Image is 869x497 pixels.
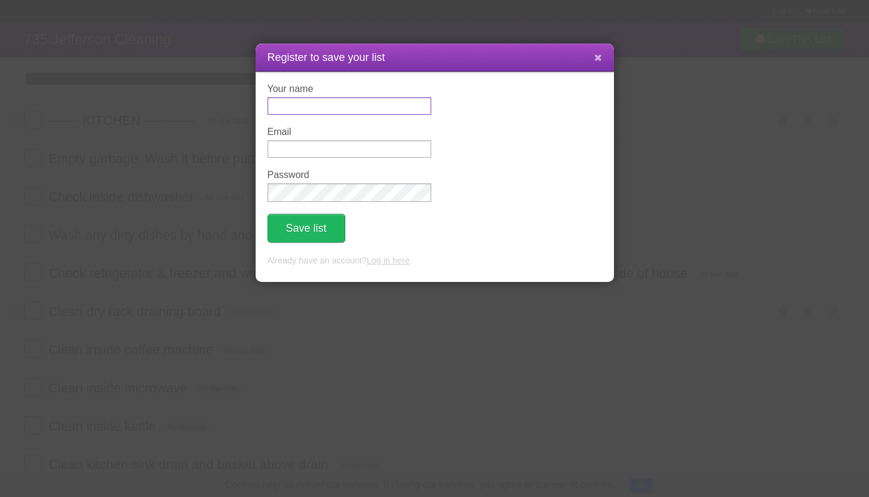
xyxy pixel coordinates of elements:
label: Email [268,127,431,137]
label: Your name [268,84,431,94]
h1: Register to save your list [268,50,602,66]
button: Save list [268,214,345,243]
a: Log in here [367,256,410,265]
label: Password [268,170,431,180]
p: Already have an account? . [268,254,602,268]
